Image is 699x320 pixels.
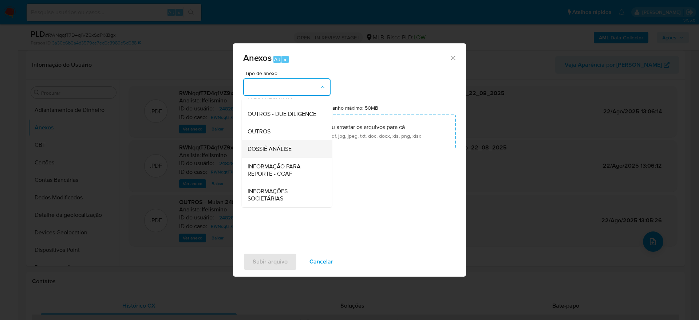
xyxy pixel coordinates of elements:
span: DOSSIÊ ANÁLISE [248,145,292,153]
span: Tipo de anexo [245,71,332,76]
span: INFORMAÇÃO PARA REPORTE - COAF [248,163,322,177]
span: MIDIA NEGATIVA [248,93,292,100]
span: a [284,56,286,63]
span: INFORMAÇÕES SOCIETÁRIAS [248,188,322,202]
span: Cancelar [309,254,333,270]
button: Cancelar [300,253,343,270]
ul: Tipo de anexo [242,0,332,207]
span: OUTROS - DUE DILIGENCE [248,110,316,118]
span: OUTROS [248,128,270,135]
span: Anexos [243,51,272,64]
span: Alt [274,56,280,63]
button: Fechar [450,54,456,61]
label: Tamanho máximo: 50MB [323,105,378,111]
